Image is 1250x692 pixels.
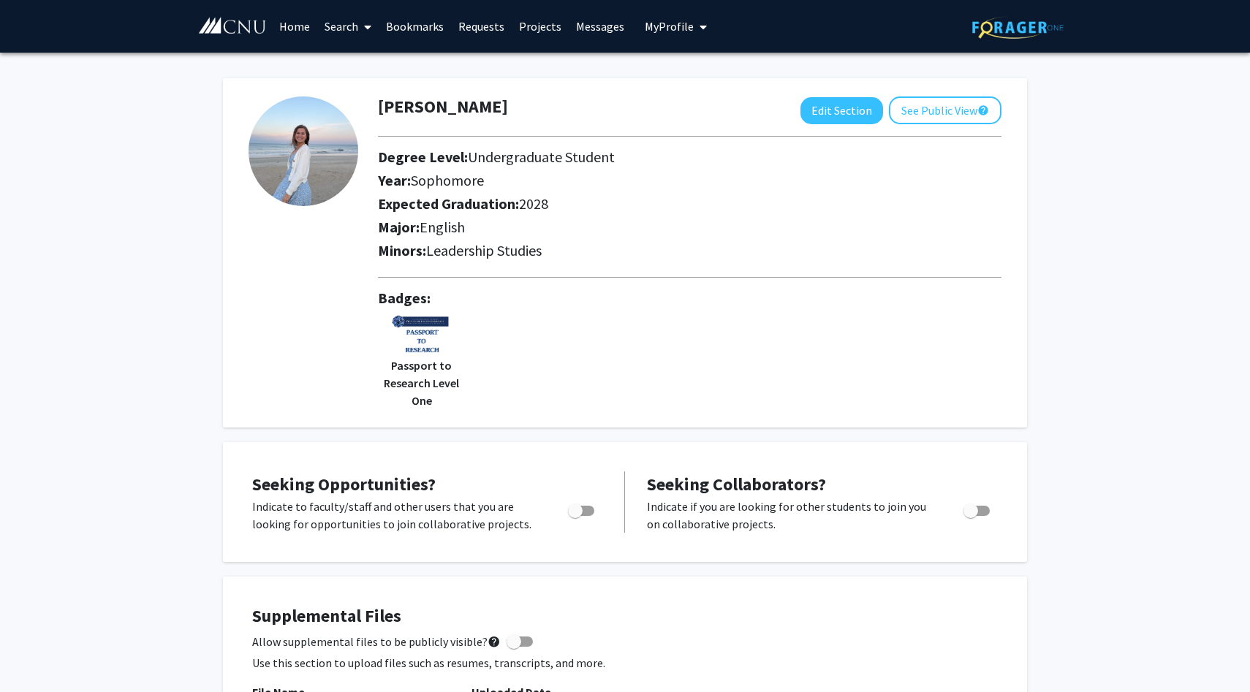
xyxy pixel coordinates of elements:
[252,633,501,650] span: Allow supplemental files to be publicly visible?
[647,473,826,495] span: Seeking Collaborators?
[249,96,358,206] img: Profile Picture
[519,194,548,213] span: 2028
[451,1,512,52] a: Requests
[378,148,935,166] h2: Degree Level:
[252,654,998,672] p: Use this section to upload files such as resumes, transcripts, and more.
[378,96,508,118] h1: [PERSON_NAME]
[11,626,62,681] iframe: Chat
[252,606,998,627] h4: Supplemental Files
[977,102,989,119] mat-icon: help
[378,172,935,189] h2: Year:
[569,1,632,52] a: Messages
[411,171,484,189] span: Sophomore
[972,16,1064,39] img: ForagerOne Logo
[512,1,569,52] a: Projects
[800,97,883,124] button: Edit Section
[645,19,694,34] span: My Profile
[252,498,540,533] p: Indicate to faculty/staff and other users that you are looking for opportunities to join collabor...
[379,1,451,52] a: Bookmarks
[378,357,466,409] p: Passport to Research Level One
[252,473,436,495] span: Seeking Opportunities?
[197,17,267,35] img: Christopher Newport University Logo
[272,1,317,52] a: Home
[889,96,1001,124] button: See Public View
[958,498,998,520] div: Toggle
[378,218,1001,236] h2: Major:
[317,1,379,52] a: Search
[468,148,615,166] span: Undergraduate Student
[378,289,1001,307] h2: Badges:
[420,218,465,236] span: English
[562,498,602,520] div: Toggle
[378,195,935,213] h2: Expected Graduation:
[390,313,452,357] img: passport.png
[488,633,501,650] mat-icon: help
[647,498,936,533] p: Indicate if you are looking for other students to join you on collaborative projects.
[378,242,1001,259] h2: Minors:
[426,241,542,259] span: Leadership Studies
